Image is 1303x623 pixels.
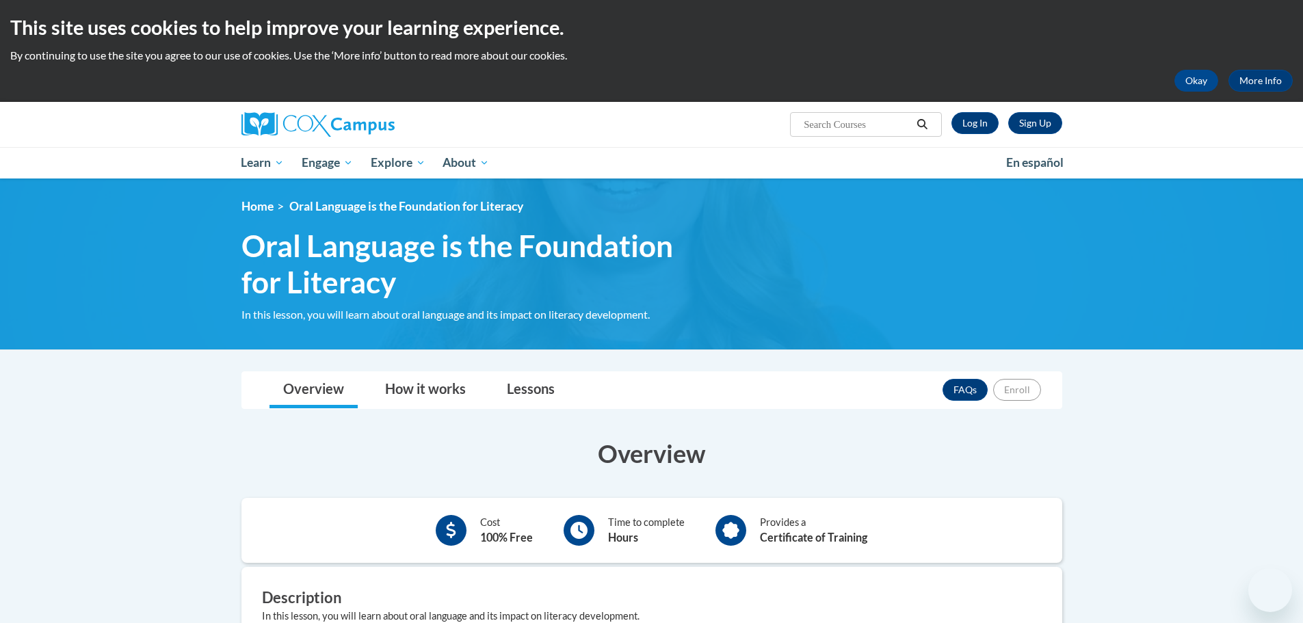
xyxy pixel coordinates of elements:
[362,147,434,178] a: Explore
[1006,155,1064,170] span: En español
[371,155,425,171] span: Explore
[1228,70,1293,92] a: More Info
[943,379,988,401] a: FAQs
[443,155,489,171] span: About
[241,199,274,213] a: Home
[233,147,293,178] a: Learn
[10,14,1293,41] h2: This site uses cookies to help improve your learning experience.
[802,116,912,133] input: Search Courses
[760,531,867,544] b: Certificate of Training
[241,155,284,171] span: Learn
[289,199,523,213] span: Oral Language is the Foundation for Literacy
[221,147,1083,178] div: Main menu
[293,147,362,178] a: Engage
[608,531,638,544] b: Hours
[241,307,713,322] div: In this lesson, you will learn about oral language and its impact on literacy development.
[997,148,1072,177] a: En español
[269,372,358,408] a: Overview
[1174,70,1218,92] button: Okay
[1008,112,1062,134] a: Register
[493,372,568,408] a: Lessons
[241,112,395,137] img: Cox Campus
[993,379,1041,401] button: Enroll
[912,116,932,133] button: Search
[760,515,867,546] div: Provides a
[1248,568,1292,612] iframe: Button to launch messaging window
[241,436,1062,470] h3: Overview
[241,112,501,137] a: Cox Campus
[371,372,479,408] a: How it works
[608,515,685,546] div: Time to complete
[480,531,533,544] b: 100% Free
[302,155,353,171] span: Engage
[951,112,999,134] a: Log In
[241,228,713,300] span: Oral Language is the Foundation for Literacy
[10,48,1293,63] p: By continuing to use the site you agree to our use of cookies. Use the ‘More info’ button to read...
[480,515,533,546] div: Cost
[262,587,1042,609] h3: Description
[434,147,498,178] a: About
